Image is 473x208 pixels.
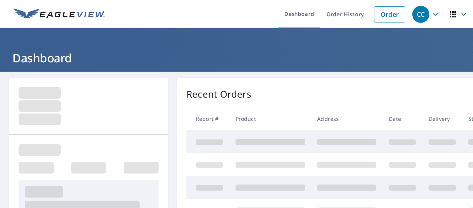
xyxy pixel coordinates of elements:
[9,50,464,66] h1: Dashboard
[311,107,382,130] th: Address
[229,107,311,130] th: Product
[422,107,462,130] th: Delivery
[374,6,405,22] a: Order
[186,107,229,130] th: Report #
[382,107,422,130] th: Date
[412,6,429,23] div: CC
[14,9,105,20] img: EV Logo
[186,87,251,101] p: Recent Orders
